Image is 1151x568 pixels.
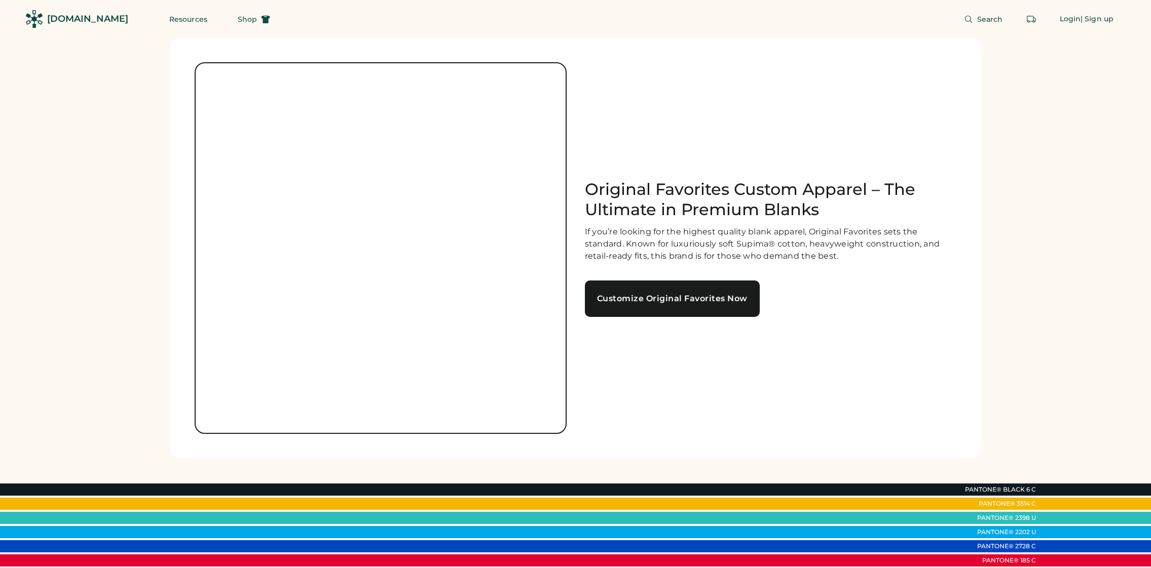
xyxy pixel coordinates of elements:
img: Rendered Logo - Screens [25,10,43,28]
span: Shop [238,16,257,23]
button: Search [952,9,1015,29]
a: Customize Original Favorites Now [585,280,760,317]
h1: Original Favorites Custom Apparel – The Ultimate in Premium Blanks [585,179,957,220]
button: Retrieve an order [1021,9,1042,29]
span: Search [977,16,1003,23]
div: Login [1060,14,1081,24]
div: | Sign up [1081,14,1113,24]
div: [DOMAIN_NAME] [47,13,128,25]
button: Shop [226,9,282,29]
div: Customize Original Favorites Now [597,295,748,303]
div: If you’re looking for the highest quality blank apparel, Original Favorites sets the standard. Kn... [585,226,957,262]
button: Resources [157,9,219,29]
